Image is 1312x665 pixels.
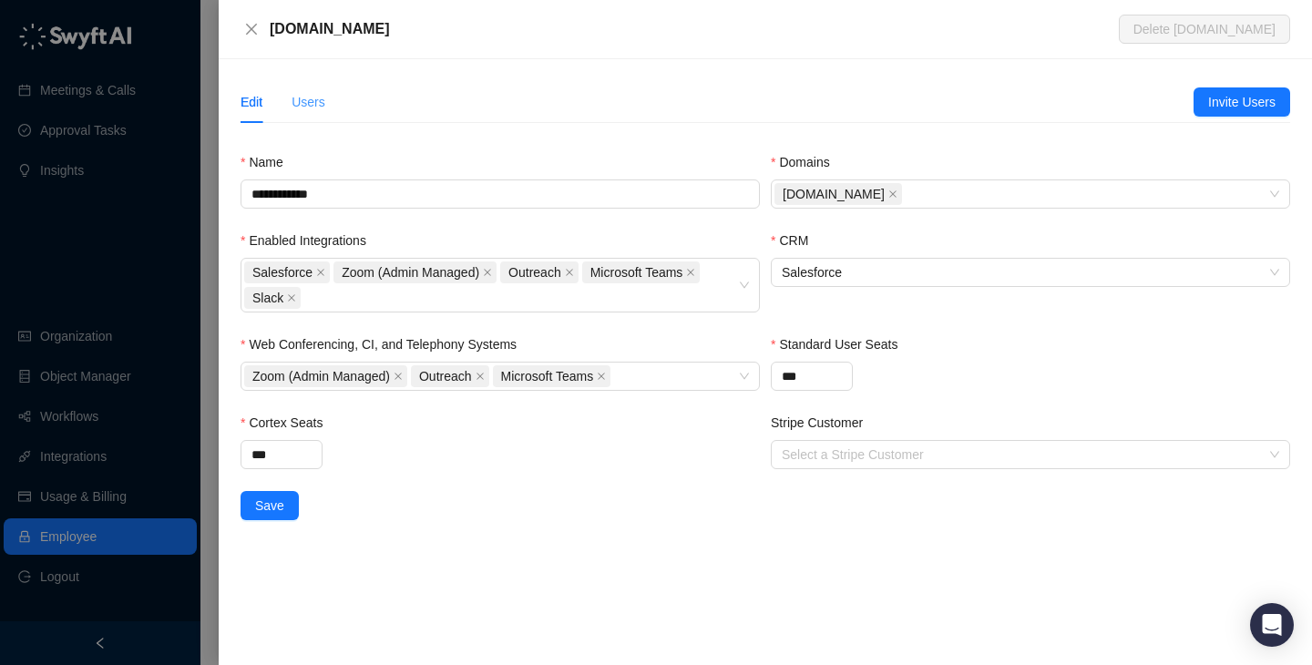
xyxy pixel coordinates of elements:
[292,92,325,112] div: Users
[333,261,497,283] span: Zoom (Admin Managed)
[241,152,296,172] label: Name
[501,366,594,386] span: Microsoft Teams
[771,152,843,172] label: Domains
[244,287,301,309] span: Slack
[241,92,262,112] div: Edit
[774,183,902,205] span: synthesia.io
[500,261,579,283] span: Outreach
[252,288,283,308] span: Slack
[771,230,821,251] label: CRM
[244,22,259,36] span: close
[394,372,403,381] span: close
[304,292,308,305] input: Enabled Integrations
[906,188,909,201] input: Domains
[1250,603,1294,647] div: Open Intercom Messenger
[241,334,529,354] label: Web Conferencing, CI, and Telephony Systems
[771,413,876,433] label: Stripe Customer
[772,363,852,390] input: Standard User Seats
[483,268,492,277] span: close
[1208,92,1276,112] span: Invite Users
[241,230,379,251] label: Enabled Integrations
[597,372,606,381] span: close
[241,491,299,520] button: Save
[411,365,489,387] span: Outreach
[252,262,313,282] span: Salesforce
[316,268,325,277] span: close
[565,268,574,277] span: close
[614,370,618,384] input: Web Conferencing, CI, and Telephony Systems
[342,262,479,282] span: Zoom (Admin Managed)
[241,18,262,40] button: Close
[783,184,885,204] span: [DOMAIN_NAME]
[241,413,335,433] label: Cortex Seats
[255,496,284,516] span: Save
[582,261,701,283] span: Microsoft Teams
[888,189,897,199] span: close
[508,262,561,282] span: Outreach
[270,18,1119,40] div: [DOMAIN_NAME]
[590,262,683,282] span: Microsoft Teams
[244,365,407,387] span: Zoom (Admin Managed)
[1194,87,1290,117] button: Invite Users
[1119,15,1290,44] button: Delete [DOMAIN_NAME]
[476,372,485,381] span: close
[782,441,1268,468] input: Stripe Customer
[252,366,390,386] span: Zoom (Admin Managed)
[287,293,296,302] span: close
[241,179,760,209] input: Name
[241,441,322,468] input: Cortex Seats
[771,334,910,354] label: Standard User Seats
[782,259,1279,286] span: Salesforce
[244,261,330,283] span: Salesforce
[686,268,695,277] span: close
[493,365,611,387] span: Microsoft Teams
[419,366,472,386] span: Outreach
